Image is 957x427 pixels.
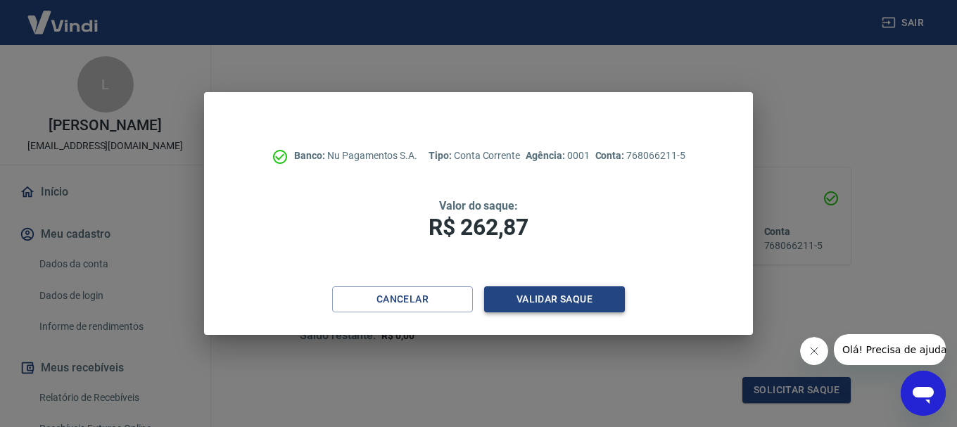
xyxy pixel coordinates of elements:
p: Conta Corrente [429,148,520,163]
iframe: Mensagem da empresa [834,334,946,365]
p: 768066211-5 [595,148,685,163]
span: Olá! Precisa de ajuda? [8,10,118,21]
iframe: Fechar mensagem [800,337,828,365]
span: Conta: [595,150,627,161]
button: Cancelar [332,286,473,312]
span: Tipo: [429,150,454,161]
span: Banco: [294,150,327,161]
button: Validar saque [484,286,625,312]
span: R$ 262,87 [429,214,528,241]
p: 0001 [526,148,589,163]
span: Agência: [526,150,567,161]
span: Valor do saque: [439,199,518,212]
iframe: Botão para abrir a janela de mensagens [901,371,946,416]
p: Nu Pagamentos S.A. [294,148,417,163]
